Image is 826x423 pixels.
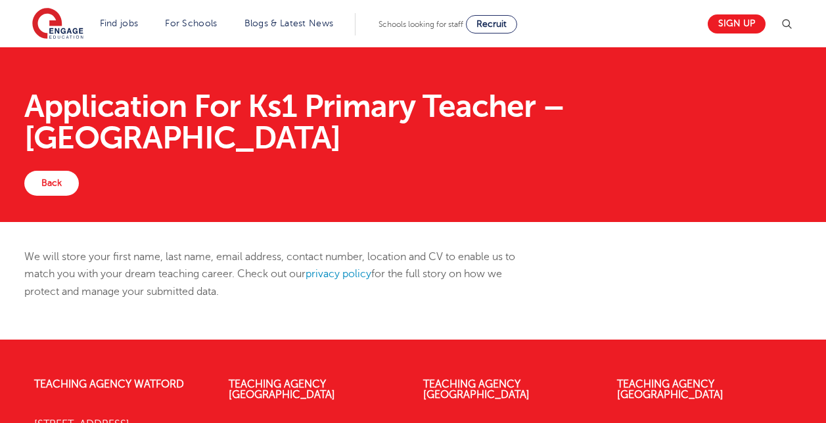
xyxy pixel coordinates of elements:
[100,18,139,28] a: Find jobs
[708,14,766,33] a: Sign up
[423,378,530,401] a: Teaching Agency [GEOGRAPHIC_DATA]
[466,15,517,33] a: Recruit
[617,378,723,401] a: Teaching Agency [GEOGRAPHIC_DATA]
[229,378,335,401] a: Teaching Agency [GEOGRAPHIC_DATA]
[165,18,217,28] a: For Schools
[244,18,334,28] a: Blogs & Latest News
[379,20,463,29] span: Schools looking for staff
[32,8,83,41] img: Engage Education
[24,171,79,196] a: Back
[34,378,184,390] a: Teaching Agency Watford
[24,91,802,154] h1: Application For Ks1 Primary Teacher – [GEOGRAPHIC_DATA]
[306,268,371,280] a: privacy policy
[476,19,507,29] span: Recruit
[24,248,536,300] p: We will store your first name, last name, email address, contact number, location and CV to enabl...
